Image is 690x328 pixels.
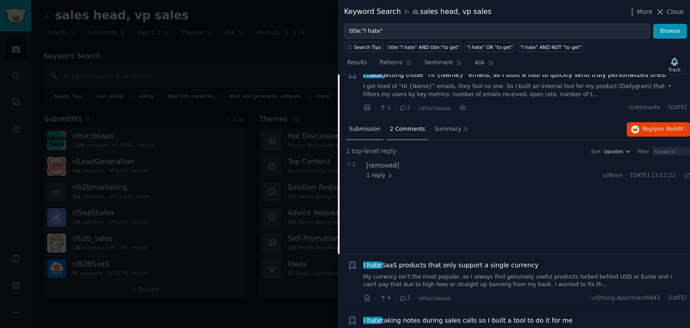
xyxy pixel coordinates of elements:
span: · [414,293,416,303]
a: Ask [472,56,497,74]
span: r/microsaas [419,295,451,301]
button: Search Tips [344,42,383,52]
span: u/Strong-Apartment6843 [592,294,660,302]
span: I hate [363,262,382,269]
a: Sentiment [421,56,465,74]
a: Results [344,56,370,74]
span: · [394,103,396,113]
span: 3 [399,294,410,302]
div: "I hate" AND NOT "to get" [520,44,581,50]
div: Sort [591,148,601,155]
button: Close [655,7,684,17]
a: I hateSaaS products that only support a single currency [363,261,539,270]
span: Results [347,59,367,67]
span: Ask [475,59,485,67]
button: Replyon Reddit [627,122,690,137]
span: I hate [363,317,382,324]
span: · [454,103,456,113]
div: Filter [637,148,649,155]
span: 2 Comments [390,125,425,133]
span: 2 [346,161,362,169]
span: · [394,293,396,303]
span: in [404,8,409,16]
span: · [414,103,416,113]
span: Upvotes [604,148,623,155]
span: 1 reply [367,172,394,180]
div: "I hate" OR "to get" [467,44,513,50]
span: [DATE] 13:13:22 [631,172,676,180]
button: Track [665,55,684,74]
span: 1 [379,104,390,112]
span: on Reddit [658,126,684,132]
span: Sentiment [425,59,453,67]
div: Keyword Search sales head, vp sales [344,6,491,18]
span: I hate [363,71,382,78]
div: Track [668,66,681,73]
span: getting those “Hi {Name}” emails, so I built a tool to quickly send truly personalized ones. [363,70,668,80]
span: Close [667,7,684,17]
span: · [663,104,665,112]
span: top-level [351,146,379,156]
a: title:"I hate" AND title:"to get" [386,42,461,52]
a: I hategetting those “Hi {Name}” emails, so I built a tool to quickly send truly personalized ones. [363,70,668,80]
span: 4 [379,294,390,302]
a: My currency isn't the most popular, so I always find genuinely useful products locked behind USD ... [363,273,687,289]
span: · [374,293,376,303]
span: · [626,172,628,180]
input: Keyword [652,147,690,156]
span: [DATE] [668,294,687,302]
button: More [628,7,653,17]
span: Summary [434,125,461,133]
span: 2 [399,104,410,112]
span: Submission [349,125,380,133]
span: Patterns [380,59,402,67]
span: taking notes during sales calls so I built a tool to do it for me [363,316,573,325]
span: · [679,172,681,180]
span: · [374,103,376,113]
input: Try a keyword related to your business [344,24,650,39]
button: Upvotes [604,148,631,155]
span: More [637,7,653,17]
span: u/None [603,172,623,178]
span: [DATE] [668,104,687,112]
span: Search Tips [354,44,381,50]
span: Reply [642,125,684,133]
span: r/microsaas [419,105,451,111]
a: I got tired of “Hi {Name}” emails, they fool no one. So I built an internal tool for my product (... [363,83,687,98]
span: u/stemonte [629,104,660,112]
a: "I hate" AND NOT "to get" [518,42,583,52]
a: Patterns [376,56,415,74]
a: "I hate" OR "to get" [465,42,515,52]
div: title:"I hate" AND title:"to get" [389,44,460,50]
span: SaaS products that only support a single currency [363,261,539,270]
span: · [663,294,665,302]
span: reply [380,146,396,156]
button: Browse [653,24,687,39]
a: I hatetaking notes during sales calls so I built a tool to do it for me [363,316,573,325]
span: 1 [346,146,350,156]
